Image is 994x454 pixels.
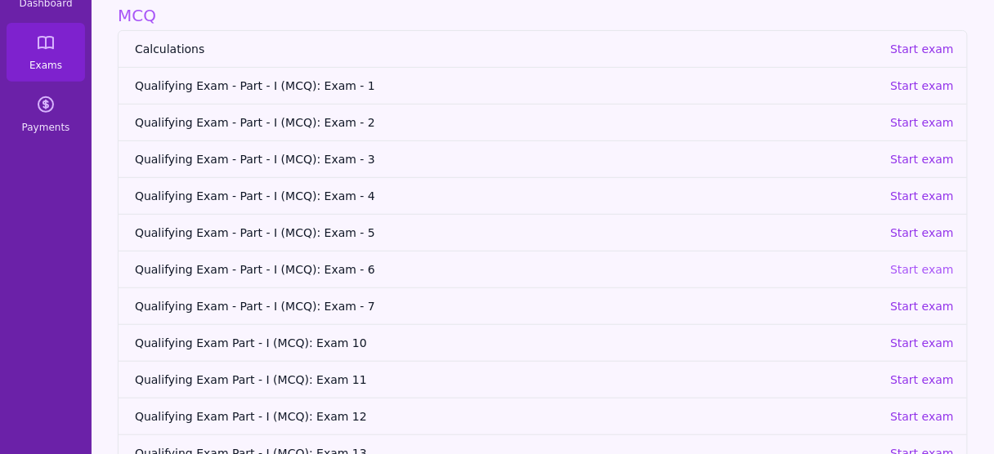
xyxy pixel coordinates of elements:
span: Qualifying Exam - Part - I (MCQ): Exam - 7 [135,298,877,314]
p: Start exam [890,408,954,425]
p: Start exam [890,372,954,388]
h1: MCQ [118,4,968,27]
span: Qualifying Exam - Part - I (MCQ): Exam - 4 [135,188,877,204]
a: Qualifying Exam Part - I (MCQ): Exam 11Start exam [119,361,967,398]
a: Qualifying Exam - Part - I (MCQ): Exam - 3Start exam [119,140,967,177]
p: Start exam [890,151,954,167]
p: Start exam [890,78,954,94]
a: Qualifying Exam - Part - I (MCQ): Exam - 7Start exam [119,287,967,324]
a: Qualifying Exam - Part - I (MCQ): Exam - 1Start exam [119,67,967,104]
span: Qualifying Exam Part - I (MCQ): Exam 12 [135,408,877,425]
span: Qualifying Exam Part - I (MCQ): Exam 11 [135,372,877,388]
p: Start exam [890,41,954,57]
a: Payments [7,85,85,144]
span: Payments [22,121,70,134]
a: Exams [7,23,85,82]
span: Qualifying Exam - Part - I (MCQ): Exam - 2 [135,114,877,131]
a: Qualifying Exam - Part - I (MCQ): Exam - 4Start exam [119,177,967,214]
span: Exams [29,59,62,72]
span: Qualifying Exam - Part - I (MCQ): Exam - 6 [135,261,877,278]
a: Qualifying Exam - Part - I (MCQ): Exam - 5Start exam [119,214,967,251]
p: Start exam [890,261,954,278]
p: Start exam [890,298,954,314]
a: Qualifying Exam Part - I (MCQ): Exam 10Start exam [119,324,967,361]
span: Qualifying Exam - Part - I (MCQ): Exam - 5 [135,225,877,241]
p: Start exam [890,114,954,131]
span: Qualifying Exam - Part - I (MCQ): Exam - 3 [135,151,877,167]
span: Qualifying Exam - Part - I (MCQ): Exam - 1 [135,78,877,94]
a: Qualifying Exam Part - I (MCQ): Exam 12Start exam [119,398,967,434]
p: Start exam [890,335,954,351]
p: Start exam [890,225,954,241]
a: CalculationsStart exam [119,31,967,67]
span: Qualifying Exam Part - I (MCQ): Exam 10 [135,335,877,351]
a: Qualifying Exam - Part - I (MCQ): Exam - 2Start exam [119,104,967,140]
a: Qualifying Exam - Part - I (MCQ): Exam - 6Start exam [119,251,967,287]
p: Start exam [890,188,954,204]
span: Calculations [135,41,877,57]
